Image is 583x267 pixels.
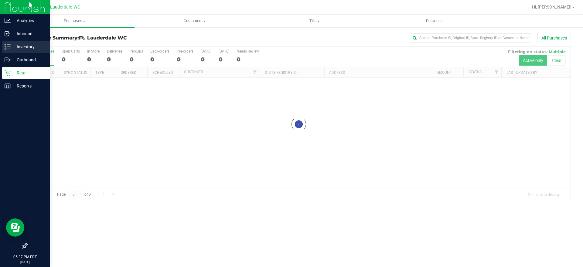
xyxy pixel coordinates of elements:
p: Inventory [11,43,47,50]
inline-svg: Reports [5,83,11,89]
span: Tills [255,18,374,24]
p: Retail [11,69,47,77]
p: Analytics [11,17,47,24]
a: Customers [135,15,254,27]
a: Tills [254,15,374,27]
a: Deliveries [374,15,494,27]
span: Ft. Lauderdale WC [44,5,80,10]
p: [DATE] [3,260,47,264]
p: Inbound [11,30,47,37]
input: Search Purchase ID, Original ID, State Registry ID or Customer Name... [410,33,531,43]
inline-svg: Retail [5,70,11,76]
button: All Purchases [537,33,571,43]
iframe: Resource center [6,218,24,237]
h3: Purchase Summary: [27,35,208,41]
inline-svg: Inventory [5,44,11,50]
a: Purchases [15,15,135,27]
inline-svg: Outbound [5,57,11,63]
span: Customers [135,18,254,24]
span: Deliveries [418,18,451,24]
span: Hi, [PERSON_NAME]! [532,5,571,9]
p: Reports [11,82,47,90]
inline-svg: Inbound [5,31,11,37]
p: 05:37 PM EDT [3,254,47,260]
span: Ft. Lauderdale WC [79,35,127,41]
inline-svg: Analytics [5,18,11,24]
p: Outbound [11,56,47,63]
span: Purchases [15,18,135,24]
